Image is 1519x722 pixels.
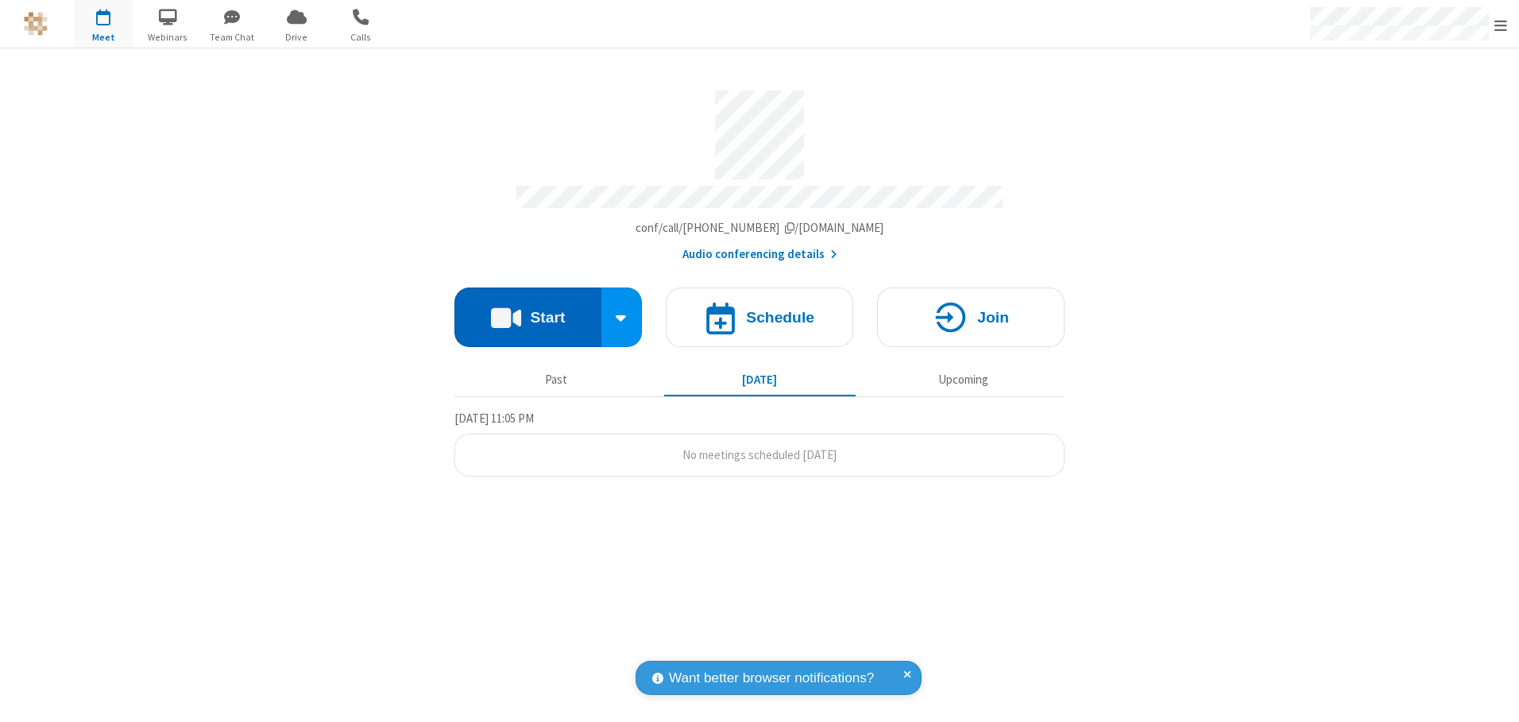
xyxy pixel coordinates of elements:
button: Upcoming [868,365,1059,395]
span: [DATE] 11:05 PM [454,411,534,426]
img: QA Selenium DO NOT DELETE OR CHANGE [24,12,48,36]
button: Start [454,288,601,347]
span: Webinars [138,30,198,44]
span: No meetings scheduled [DATE] [682,447,837,462]
h4: Schedule [746,310,814,325]
section: Account details [454,79,1065,264]
button: Copy my meeting room linkCopy my meeting room link [636,219,884,237]
div: Start conference options [601,288,643,347]
span: Want better browser notifications? [669,668,874,689]
section: Today's Meetings [454,409,1065,477]
button: Past [461,365,652,395]
button: [DATE] [664,365,856,395]
span: Drive [267,30,327,44]
span: Team Chat [203,30,262,44]
span: Calls [331,30,391,44]
span: Meet [74,30,133,44]
button: Schedule [666,288,853,347]
span: Copy my meeting room link [636,220,884,235]
h4: Join [977,310,1009,325]
button: Join [877,288,1065,347]
button: Audio conferencing details [682,245,837,264]
h4: Start [530,310,565,325]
